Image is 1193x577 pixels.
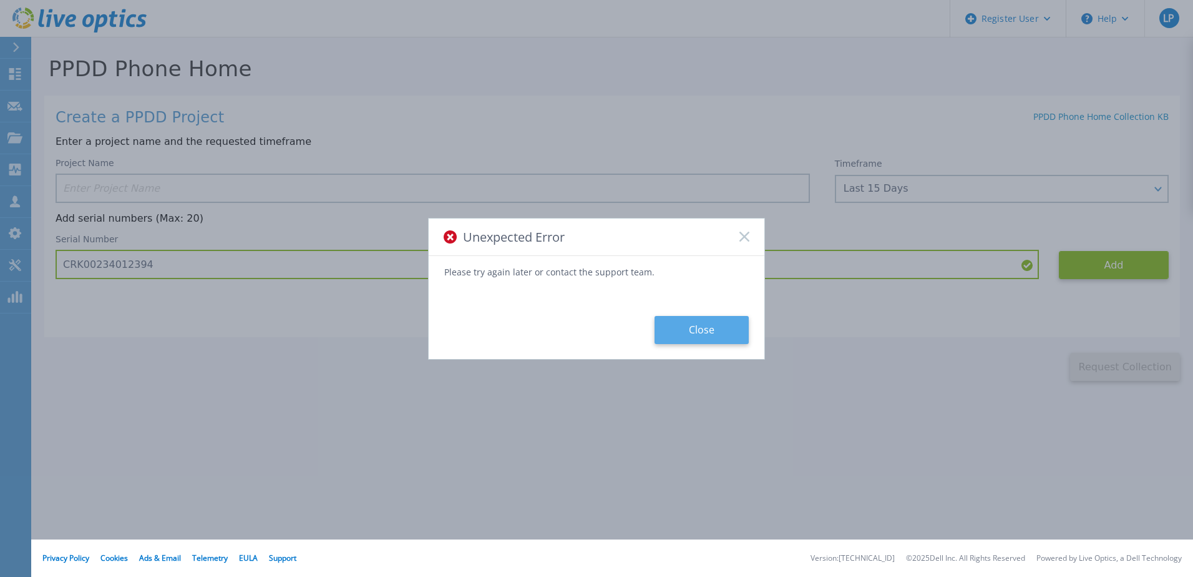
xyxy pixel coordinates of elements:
[463,230,565,244] span: Unexpected Error
[239,553,258,563] a: EULA
[906,555,1025,563] li: © 2025 Dell Inc. All Rights Reserved
[269,553,296,563] a: Support
[1036,555,1182,563] li: Powered by Live Optics, a Dell Technology
[811,555,895,563] li: Version: [TECHNICAL_ID]
[444,267,749,288] div: Please try again later or contact the support team.
[42,553,89,563] a: Privacy Policy
[655,316,749,344] button: Close
[100,553,128,563] a: Cookies
[192,553,228,563] a: Telemetry
[139,553,181,563] a: Ads & Email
